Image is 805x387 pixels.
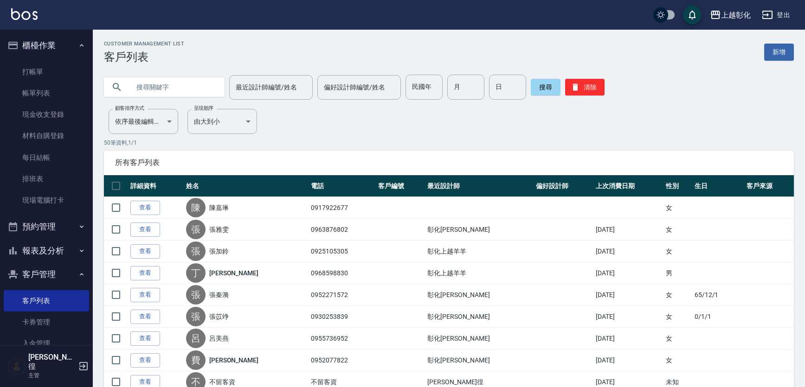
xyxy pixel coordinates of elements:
[744,175,794,197] th: 客戶來源
[663,175,692,197] th: 性別
[130,244,160,259] a: 查看
[187,109,257,134] div: 由大到小
[309,219,376,241] td: 0963876802
[7,357,26,375] img: Person
[209,334,229,343] a: 呂美燕
[4,215,89,239] button: 預約管理
[4,262,89,286] button: 客戶管理
[425,349,533,371] td: 彰化[PERSON_NAME]
[376,175,425,197] th: 客戶編號
[593,284,664,306] td: [DATE]
[28,371,76,380] p: 主管
[115,158,783,167] span: 所有客戶列表
[130,266,160,280] a: 查看
[593,262,664,284] td: [DATE]
[4,82,89,104] a: 帳單列表
[425,219,533,241] td: 彰化[PERSON_NAME]
[28,353,76,371] h5: [PERSON_NAME]徨
[309,349,376,371] td: 0952077822
[663,197,692,219] td: 女
[309,328,376,349] td: 0955736952
[692,175,745,197] th: 生日
[186,263,206,283] div: 丁
[130,75,217,100] input: 搜尋關鍵字
[4,104,89,125] a: 現金收支登錄
[4,333,89,354] a: 入金管理
[4,168,89,190] a: 排班表
[104,41,184,47] h2: Customer Management List
[425,262,533,284] td: 彰化上越羊羊
[593,241,664,262] td: [DATE]
[104,139,794,147] p: 50 筆資料, 1 / 1
[593,306,664,328] td: [DATE]
[593,328,664,349] td: [DATE]
[4,33,89,57] button: 櫃檯作業
[4,239,89,263] button: 報表及分析
[309,197,376,219] td: 0917922677
[425,284,533,306] td: 彰化[PERSON_NAME]
[309,241,376,262] td: 0925105305
[186,220,206,239] div: 張
[130,310,160,324] a: 查看
[309,175,376,197] th: 電話
[130,288,160,302] a: 查看
[4,125,89,146] a: 材料自購登錄
[104,51,184,63] h3: 客戶列表
[209,355,258,365] a: [PERSON_NAME]
[663,262,692,284] td: 男
[209,290,229,299] a: 張秦漪
[764,44,794,61] a: 新增
[4,290,89,311] a: 客戶列表
[593,219,664,241] td: [DATE]
[663,284,692,306] td: 女
[186,329,206,348] div: 呂
[130,201,160,215] a: 查看
[4,61,89,82] a: 打帳單
[425,241,533,262] td: 彰化上越羊羊
[186,241,206,261] div: 張
[565,79,605,95] button: 清除
[692,284,745,306] td: 65/12/1
[425,328,533,349] td: 彰化[PERSON_NAME]
[721,9,751,21] div: 上越彰化
[663,219,692,241] td: 女
[209,225,229,234] a: 張雅雯
[128,175,184,197] th: 詳細資料
[209,268,258,278] a: [PERSON_NAME]
[425,306,533,328] td: 彰化[PERSON_NAME]
[194,105,213,112] label: 呈現順序
[11,8,38,20] img: Logo
[186,350,206,370] div: 費
[758,6,794,24] button: 登出
[186,285,206,305] div: 張
[115,105,144,112] label: 顧客排序方式
[186,198,206,217] div: 陳
[184,175,309,197] th: 姓名
[186,307,206,326] div: 張
[209,377,235,387] a: 不留客資
[4,311,89,333] a: 卡券管理
[663,349,692,371] td: 女
[663,306,692,328] td: 女
[4,190,89,211] a: 現場電腦打卡
[663,328,692,349] td: 女
[309,262,376,284] td: 0968598830
[683,6,702,24] button: save
[663,241,692,262] td: 女
[209,203,229,212] a: 陳嘉琳
[593,175,664,197] th: 上次消費日期
[209,247,229,256] a: 張加鈴
[534,175,593,197] th: 偏好設計師
[109,109,178,134] div: 依序最後編輯時間
[593,349,664,371] td: [DATE]
[692,306,745,328] td: 0/1/1
[309,306,376,328] td: 0930253839
[706,6,754,25] button: 上越彰化
[130,222,160,237] a: 查看
[425,175,533,197] th: 最近設計師
[309,284,376,306] td: 0952271572
[209,312,229,321] a: 張苡竫
[130,353,160,368] a: 查看
[4,147,89,168] a: 每日結帳
[130,331,160,346] a: 查看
